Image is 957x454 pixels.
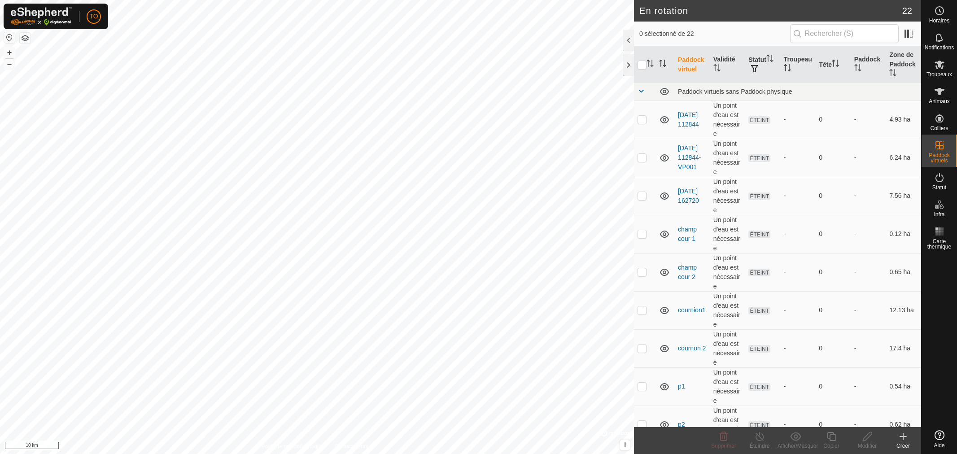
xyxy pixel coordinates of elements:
[748,192,770,200] span: ÉTEINT
[851,291,886,329] td: -
[674,47,710,83] th: Paddock virtuel
[20,33,31,44] button: Couches de carte
[929,99,950,104] span: Animaux
[778,442,813,450] div: Afficher/Masquer
[678,264,697,280] a: champ cour 2
[784,229,812,239] div: -
[815,47,851,83] th: Tête
[710,367,745,406] td: Un point d'eau est nécessaire
[639,29,790,39] span: 0 sélectionné de 22
[851,47,886,83] th: Paddock
[851,253,886,291] td: -
[748,154,770,162] span: ÉTEINT
[886,177,921,215] td: 7.56 ha
[902,4,912,17] span: 22
[678,188,699,204] a: [DATE] 162720
[886,291,921,329] td: 12.13 ha
[784,65,791,73] p-sorticon: Activer pour trier
[924,239,955,249] span: Carte thermique
[784,191,812,201] div: -
[620,440,630,450] button: i
[4,32,15,43] button: Réinitialiser la carte
[815,291,851,329] td: 0
[851,139,886,177] td: -
[851,406,886,444] td: -
[710,139,745,177] td: Un point d'eau est nécessaire
[922,427,957,452] a: Aide
[784,153,812,162] div: -
[886,100,921,139] td: 4.93 ha
[851,177,886,215] td: -
[886,406,921,444] td: 0.62 ha
[815,177,851,215] td: 0
[815,215,851,253] td: 0
[745,47,780,83] th: Statut
[89,12,98,21] span: TO
[934,212,944,217] span: Infra
[854,65,861,73] p-sorticon: Activer pour trier
[784,267,812,277] div: -
[678,88,918,95] div: Paddock virtuels sans Paddock physique
[659,61,666,68] p-sorticon: Activer pour trier
[335,442,372,450] a: Contactez-nous
[713,65,721,73] p-sorticon: Activer pour trier
[851,329,886,367] td: -
[766,56,773,63] p-sorticon: Activer pour trier
[678,306,706,314] a: cournion1
[710,253,745,291] td: Un point d'eau est nécessaire
[710,406,745,444] td: Un point d'eau est nécessaire
[790,24,899,43] input: Rechercher (S)
[678,144,701,170] a: [DATE] 112844-VP001
[710,291,745,329] td: Un point d'eau est nécessaire
[815,406,851,444] td: 0
[851,100,886,139] td: -
[4,47,15,58] button: +
[262,442,324,450] a: Politique de confidentialité
[886,215,921,253] td: 0.12 ha
[784,306,812,315] div: -
[748,116,770,124] span: ÉTEINT
[934,443,944,448] span: Aide
[932,185,946,190] span: Statut
[815,100,851,139] td: 0
[886,329,921,367] td: 17.4 ha
[849,442,885,450] div: Modifier
[784,344,812,353] div: -
[926,72,952,77] span: Troupeaux
[784,115,812,124] div: -
[832,61,839,68] p-sorticon: Activer pour trier
[924,153,955,163] span: Paddock virtuels
[742,442,778,450] div: Éteindre
[815,139,851,177] td: 0
[748,231,770,238] span: ÉTEINT
[4,59,15,70] button: –
[851,367,886,406] td: -
[748,269,770,276] span: ÉTEINT
[639,5,902,16] h2: En rotation
[929,18,949,23] span: Horaires
[748,307,770,314] span: ÉTEINT
[710,329,745,367] td: Un point d'eau est nécessaire
[784,420,812,429] div: -
[647,61,654,68] p-sorticon: Activer pour trier
[678,383,685,390] a: p1
[748,421,770,429] span: ÉTEINT
[710,215,745,253] td: Un point d'eau est nécessaire
[886,47,921,83] th: Zone de Paddock
[851,215,886,253] td: -
[886,253,921,291] td: 0.65 ha
[815,253,851,291] td: 0
[748,383,770,391] span: ÉTEINT
[11,7,72,26] img: Logo Gallagher
[624,441,626,449] span: i
[930,126,948,131] span: Colliers
[813,442,849,450] div: Copier
[711,443,736,449] span: Supprimer
[710,47,745,83] th: Validité
[889,70,896,78] p-sorticon: Activer pour trier
[678,421,685,428] a: p2
[678,111,699,128] a: [DATE] 112844
[925,45,954,50] span: Notifications
[815,367,851,406] td: 0
[886,367,921,406] td: 0.54 ha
